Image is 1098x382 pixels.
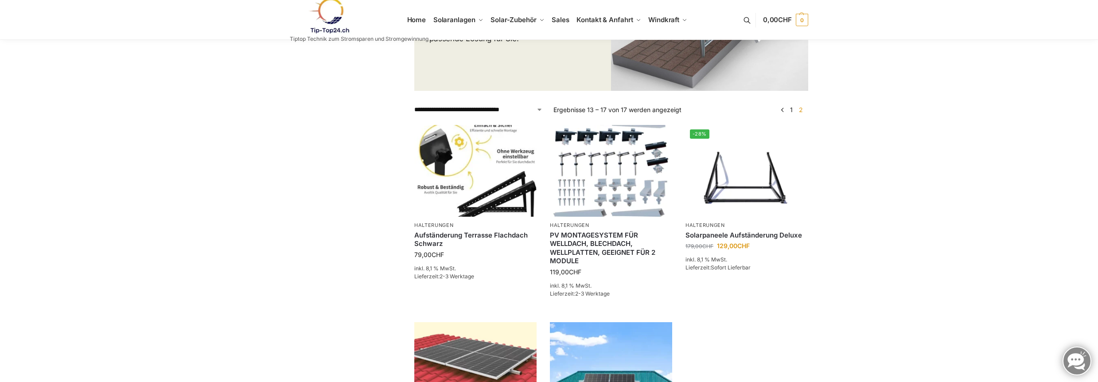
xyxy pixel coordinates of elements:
[685,256,808,264] p: inkl. 8,1 % MwSt.
[685,125,808,217] img: Solarpaneele Aufständerung für Terrasse
[414,125,537,217] img: Aufständerung Terrasse Flachdach Schwarz
[440,273,474,280] span: 2-3 Werktage
[685,231,808,240] a: Solarpaneele Aufständerung Deluxe
[414,105,543,114] select: Shop-Reihenfolge
[550,268,581,276] bdi: 119,00
[550,222,589,228] a: Halterungen
[797,106,805,113] span: Seite 2
[717,242,750,249] bdi: 129,00
[569,268,581,276] span: CHF
[491,16,537,24] span: Solar-Zubehör
[796,14,808,26] span: 0
[685,243,713,249] bdi: 179,00
[290,36,428,42] p: Tiptop Technik zum Stromsparen und Stromgewinnung
[575,290,610,297] span: 2-3 Werktage
[648,16,679,24] span: Windkraft
[711,264,751,271] span: Sofort Lieferbar
[776,105,808,114] nav: Produkt-Seitennummerierung
[763,16,792,24] span: 0,00
[433,16,475,24] span: Solaranlagen
[552,16,569,24] span: Sales
[414,273,474,280] span: Lieferzeit:
[685,125,808,217] a: -28%Solarpaneele Aufständerung für Terrasse
[414,222,454,228] a: Halterungen
[432,251,444,258] span: CHF
[414,265,537,273] p: inkl. 8,1 % MwSt.
[414,251,444,258] bdi: 79,00
[779,105,786,114] a: ←
[737,242,750,249] span: CHF
[550,290,610,297] span: Lieferzeit:
[414,231,537,248] a: Aufständerung Terrasse Flachdach Schwarz
[553,105,681,114] p: Ergebnisse 13 – 17 von 17 werden angezeigt
[550,231,672,265] a: PV MONTAGESYSTEM FÜR WELLDACH, BLECHDACH, WELLPLATTEN, GEEIGNET FÜR 2 MODULE
[778,16,792,24] span: CHF
[576,16,633,24] span: Kontakt & Anfahrt
[685,222,725,228] a: Halterungen
[685,264,751,271] span: Lieferzeit:
[763,7,808,33] a: 0,00CHF 0
[702,243,713,249] span: CHF
[550,282,672,290] p: inkl. 8,1 % MwSt.
[550,125,672,217] img: PV MONTAGESYSTEM FÜR WELLDACH, BLECHDACH, WELLPLATTEN, GEEIGNET FÜR 2 MODULE
[788,106,795,113] a: Seite 1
